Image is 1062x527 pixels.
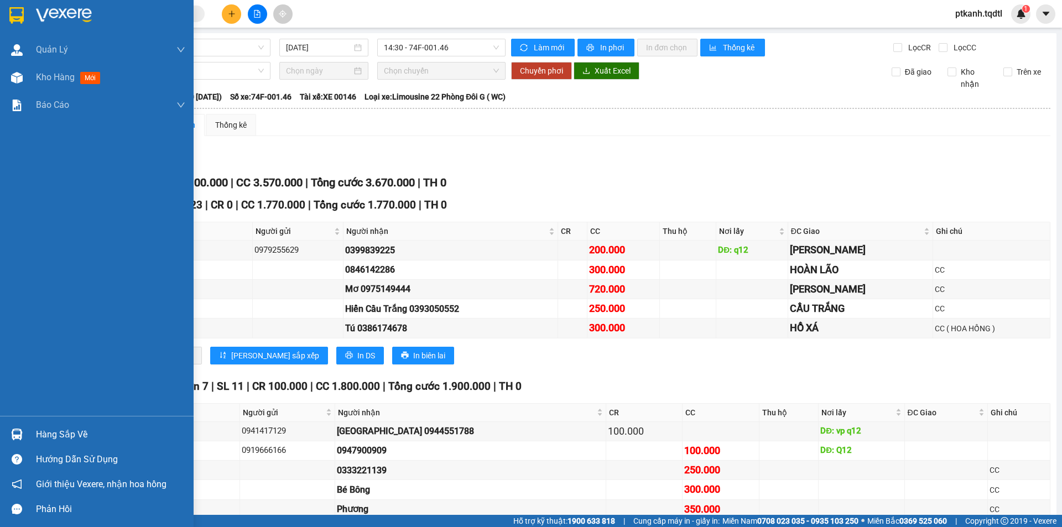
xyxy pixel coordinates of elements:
div: Hiển Cầu Trắng 0393050552 [345,302,556,316]
button: bar-chartThống kê [700,39,765,56]
span: down [176,45,185,54]
span: Loại xe: Limousine 22 Phòng Đôi G ( WC) [365,91,506,103]
span: printer [401,351,409,360]
input: 12/09/2025 [286,41,352,54]
button: printerIn DS [336,347,384,364]
span: TH 0 [424,199,447,211]
span: | [211,380,214,393]
span: Làm mới [534,41,566,54]
button: caret-down [1036,4,1055,24]
div: 0333221139 [337,463,604,477]
div: CẦU TRẮNG [790,301,931,316]
span: | [419,199,421,211]
span: download [582,67,590,76]
span: CC 1.770.000 [241,199,305,211]
span: CC 1.800.000 [316,380,380,393]
span: Người nhận [346,225,546,237]
span: Người gửi [243,406,324,419]
span: | [231,176,233,189]
div: CC [935,283,1048,295]
span: Tổng cước 3.670.000 [311,176,415,189]
span: Lọc CR [904,41,933,54]
span: Báo cáo [36,98,69,112]
span: | [308,199,311,211]
span: | [205,199,208,211]
img: warehouse-icon [11,429,23,440]
div: CC [990,503,1048,515]
span: In biên lai [413,349,445,362]
span: Kho nhận [956,66,995,90]
span: | [310,380,313,393]
div: 100.000 [684,443,757,458]
span: | [493,380,496,393]
strong: 0369 525 060 [899,516,947,525]
span: question-circle [12,454,22,465]
th: Ghi chú [988,404,1050,422]
button: printerIn biên lai [392,347,454,364]
button: In đơn chọn [637,39,697,56]
th: Thu hộ [660,222,716,241]
span: ptkanh.tqdtl [946,7,1011,20]
span: Kho hàng [36,72,75,82]
span: notification [12,479,22,489]
div: Bé Bông [337,483,604,497]
span: aim [279,10,287,18]
span: copyright [1001,517,1008,525]
span: Tài xế: XE 00146 [300,91,356,103]
div: HOÀN LÃO [790,262,931,278]
div: DĐ: q12 [718,244,785,257]
div: CC ( HOA HỒNG ) [935,322,1048,335]
span: Cung cấp máy in - giấy in: [633,515,720,527]
button: printerIn phơi [577,39,634,56]
th: Thu hộ [759,404,819,422]
span: Trên xe [1012,66,1045,78]
span: | [236,199,238,211]
span: Chọn chuyến [384,62,499,79]
th: CC [683,404,759,422]
input: Chọn ngày [286,65,352,77]
span: Hỗ trợ kỹ thuật: [513,515,615,527]
span: Giới thiệu Vexere, nhận hoa hồng [36,477,166,491]
span: Lọc CC [949,41,978,54]
div: Hàng sắp về [36,426,185,443]
span: CC 3.570.000 [236,176,303,189]
span: Thống kê [723,41,756,54]
div: [PERSON_NAME] [790,242,931,258]
div: [PERSON_NAME] [790,281,931,297]
strong: 0708 023 035 - 0935 103 250 [757,516,858,525]
strong: 1900 633 818 [568,516,615,525]
div: 300.000 [684,482,757,497]
span: | [305,176,308,189]
div: 0941417129 [242,425,334,438]
span: Quản Lý [36,43,68,56]
div: CC [935,302,1048,315]
th: Ghi chú [933,222,1050,241]
div: 0846142286 [345,263,556,276]
div: DĐ: Q12 [820,444,902,457]
span: | [623,515,625,527]
span: 14:30 - 74F-001.46 [384,39,499,56]
img: solution-icon [11,100,23,111]
button: aim [273,4,293,24]
span: | [247,380,249,393]
img: logo-vxr [9,7,24,24]
span: SL 11 [217,380,244,393]
span: Nơi lấy [719,225,776,237]
div: DĐ: vp q12 [820,425,902,438]
img: warehouse-icon [11,44,23,56]
button: sort-ascending[PERSON_NAME] sắp xếp [210,347,328,364]
span: sort-ascending [219,351,227,360]
span: Miền Bắc [867,515,947,527]
div: 350.000 [684,502,757,517]
img: warehouse-icon [11,72,23,84]
div: Hướng dẫn sử dụng [36,451,185,468]
span: Người nhận [338,406,595,419]
span: caret-down [1041,9,1051,19]
div: 720.000 [589,281,658,297]
div: 300.000 [589,262,658,278]
div: 0947900909 [337,443,604,457]
span: CR 100.000 [252,380,308,393]
div: 0399839225 [345,243,556,257]
div: HỒ XÁ [790,320,931,336]
sup: 1 [1022,5,1030,13]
